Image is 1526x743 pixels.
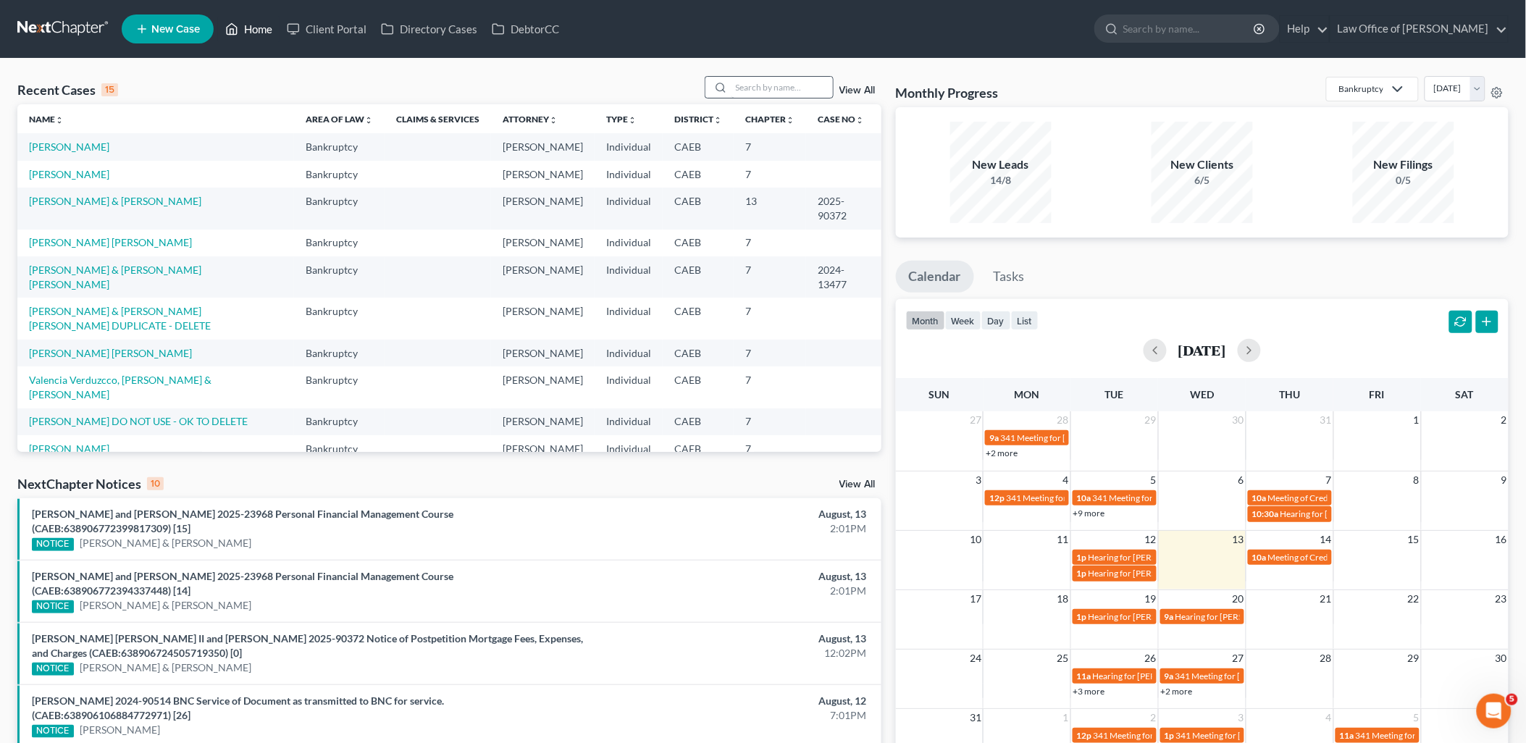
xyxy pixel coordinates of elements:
td: CAEB [663,133,734,160]
a: [PERSON_NAME] & [PERSON_NAME] [80,598,252,613]
td: [PERSON_NAME] [491,161,595,188]
td: 7 [734,408,806,435]
span: 5 [1149,471,1158,489]
a: +3 more [1073,686,1105,697]
a: Client Portal [280,16,374,42]
span: 18 [1056,590,1070,608]
span: 6 [1237,471,1246,489]
td: 2024-13477 [806,256,881,298]
a: [PERSON_NAME] [PERSON_NAME] [29,236,192,248]
span: 17 [968,590,983,608]
span: 9a [1165,671,1174,681]
i: unfold_more [786,116,795,125]
td: Bankruptcy [294,435,385,462]
div: NOTICE [32,538,74,551]
td: [PERSON_NAME] [491,366,595,408]
span: 341 Meeting for [PERSON_NAME] [1006,492,1136,503]
span: 1 [1412,411,1421,429]
span: 31 [1319,411,1333,429]
td: [PERSON_NAME] [491,133,595,160]
span: 29 [1144,411,1158,429]
i: unfold_more [713,116,722,125]
div: 6/5 [1152,173,1253,188]
a: Directory Cases [374,16,485,42]
span: Thu [1279,388,1300,400]
td: [PERSON_NAME] [491,340,595,366]
td: Bankruptcy [294,340,385,366]
span: 2 [1149,709,1158,726]
td: Individual [595,298,663,339]
span: 23 [1494,590,1509,608]
span: 27 [968,411,983,429]
span: 5 [1506,694,1518,705]
span: Tue [1105,388,1124,400]
span: 25 [1056,650,1070,667]
span: 2 [1500,411,1509,429]
a: Districtunfold_more [674,114,722,125]
a: Calendar [896,261,974,293]
button: month [906,311,945,330]
span: 20 [1231,590,1246,608]
td: [PERSON_NAME] [491,435,595,462]
td: Individual [595,408,663,435]
span: Hearing for [PERSON_NAME] & [PERSON_NAME] [1093,671,1283,681]
td: 7 [734,340,806,366]
span: 11 [1056,531,1070,548]
div: NOTICE [32,600,74,613]
span: 27 [1231,650,1246,667]
span: 14 [1319,531,1333,548]
a: View All [839,85,876,96]
span: 1p [1077,611,1087,622]
span: 22 [1406,590,1421,608]
a: +2 more [986,448,1018,458]
h2: [DATE] [1178,343,1226,358]
td: Individual [595,230,663,256]
input: Search by name... [1123,15,1256,42]
span: 3 [1237,709,1246,726]
span: 11a [1077,671,1091,681]
span: 341 Meeting for [PERSON_NAME] & [PERSON_NAME] [1175,671,1383,681]
span: 4 [1062,471,1070,489]
td: [PERSON_NAME] [491,408,595,435]
span: Hearing for [PERSON_NAME] & [PERSON_NAME] [1089,568,1278,579]
span: 1p [1165,730,1175,741]
a: [PERSON_NAME] [29,442,109,455]
span: 341 Meeting for [PERSON_NAME][GEOGRAPHIC_DATA] [1176,730,1394,741]
td: Bankruptcy [294,408,385,435]
span: 10:30a [1252,508,1279,519]
a: Nameunfold_more [29,114,64,125]
td: 7 [734,133,806,160]
i: unfold_more [549,116,558,125]
td: Bankruptcy [294,161,385,188]
span: Hearing for [PERSON_NAME] [1280,508,1393,519]
span: 16 [1494,531,1509,548]
span: 19 [1144,590,1158,608]
td: CAEB [663,340,734,366]
span: Meeting of Creditors for [PERSON_NAME] & [PERSON_NAME] [1268,492,1506,503]
div: New Filings [1353,156,1454,173]
td: Individual [595,188,663,229]
td: Individual [595,366,663,408]
td: Bankruptcy [294,298,385,339]
div: August, 12 [598,694,867,708]
td: CAEB [663,161,734,188]
div: August, 13 [598,507,867,521]
a: Attorneyunfold_more [503,114,558,125]
span: 1 [1062,709,1070,726]
i: unfold_more [364,116,373,125]
span: 13 [1231,531,1246,548]
a: Help [1280,16,1329,42]
a: Law Office of [PERSON_NAME] [1330,16,1508,42]
button: list [1011,311,1039,330]
td: Individual [595,256,663,298]
span: Wed [1190,388,1214,400]
span: 30 [1494,650,1509,667]
td: 7 [734,435,806,462]
div: New Leads [950,156,1052,173]
td: CAEB [663,408,734,435]
td: Bankruptcy [294,188,385,229]
span: 11a [1340,730,1354,741]
div: August, 13 [598,569,867,584]
a: Area of Lawunfold_more [306,114,373,125]
td: Individual [595,161,663,188]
